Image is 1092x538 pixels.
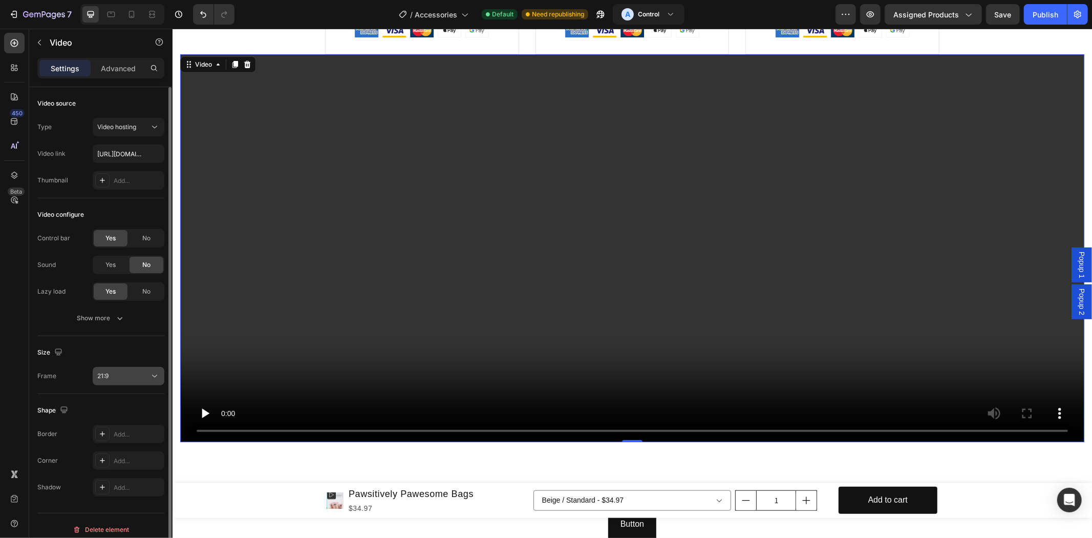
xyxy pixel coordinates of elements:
[448,488,472,503] p: Button
[175,473,302,486] div: $34.97
[105,234,116,243] span: Yes
[37,404,70,418] div: Shape
[173,29,1092,538] iframe: To enrich screen reader interactions, please activate Accessibility in Grammarly extension settings
[666,459,765,486] button: Add to cart
[8,188,25,196] div: Beta
[37,309,164,327] button: Show more
[885,4,982,25] button: Assigned Products
[696,465,735,480] div: Add to cart
[415,9,457,20] span: Accessories
[37,210,84,219] div: Video configure
[37,99,76,108] div: Video source
[114,430,162,439] div: Add...
[93,367,164,385] button: 21:9
[492,10,513,19] span: Default
[904,223,914,250] span: Popup 1
[563,462,584,482] button: decrement
[37,149,66,158] div: Video link
[995,10,1012,19] span: Save
[37,456,58,465] div: Corner
[142,234,151,243] span: No
[37,260,56,270] div: Sound
[97,123,136,131] span: Video hosting
[93,144,164,163] input: Insert video url here
[10,109,25,117] div: 450
[105,287,116,296] span: Yes
[4,4,76,25] button: 7
[436,482,484,509] button: <p>Button</p>
[73,524,129,536] div: Delete element
[37,371,56,381] div: Frame
[624,462,644,482] button: increment
[410,9,413,20] span: /
[77,313,125,323] div: Show more
[37,429,57,439] div: Border
[37,522,164,538] button: Delete element
[1024,4,1067,25] button: Publish
[50,36,137,49] p: Video
[904,260,914,286] span: Popup 2
[1033,9,1058,20] div: Publish
[625,9,630,19] p: A
[638,9,659,19] h3: Control
[101,63,136,74] p: Advanced
[114,457,162,466] div: Add...
[193,4,234,25] div: Undo/Redo
[51,63,79,74] p: Settings
[37,287,66,296] div: Lazy load
[114,176,162,185] div: Add...
[8,26,912,413] video: Video
[114,483,162,492] div: Add...
[37,483,61,492] div: Shadow
[37,122,52,132] div: Type
[986,4,1020,25] button: Save
[37,234,70,243] div: Control bar
[532,10,584,19] span: Need republishing
[613,4,684,25] button: AControl
[893,9,959,20] span: Assigned Products
[67,8,72,20] p: 7
[105,260,116,270] span: Yes
[142,260,151,270] span: No
[93,118,164,136] button: Video hosting
[1057,488,1082,512] div: Open Intercom Messenger
[142,287,151,296] span: No
[584,462,624,482] input: quantity
[97,372,109,380] span: 21:9
[37,176,68,185] div: Thumbnail
[175,458,302,473] h1: Pawsitively Pawesome Bags
[20,31,41,40] div: Video
[37,346,65,360] div: Size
